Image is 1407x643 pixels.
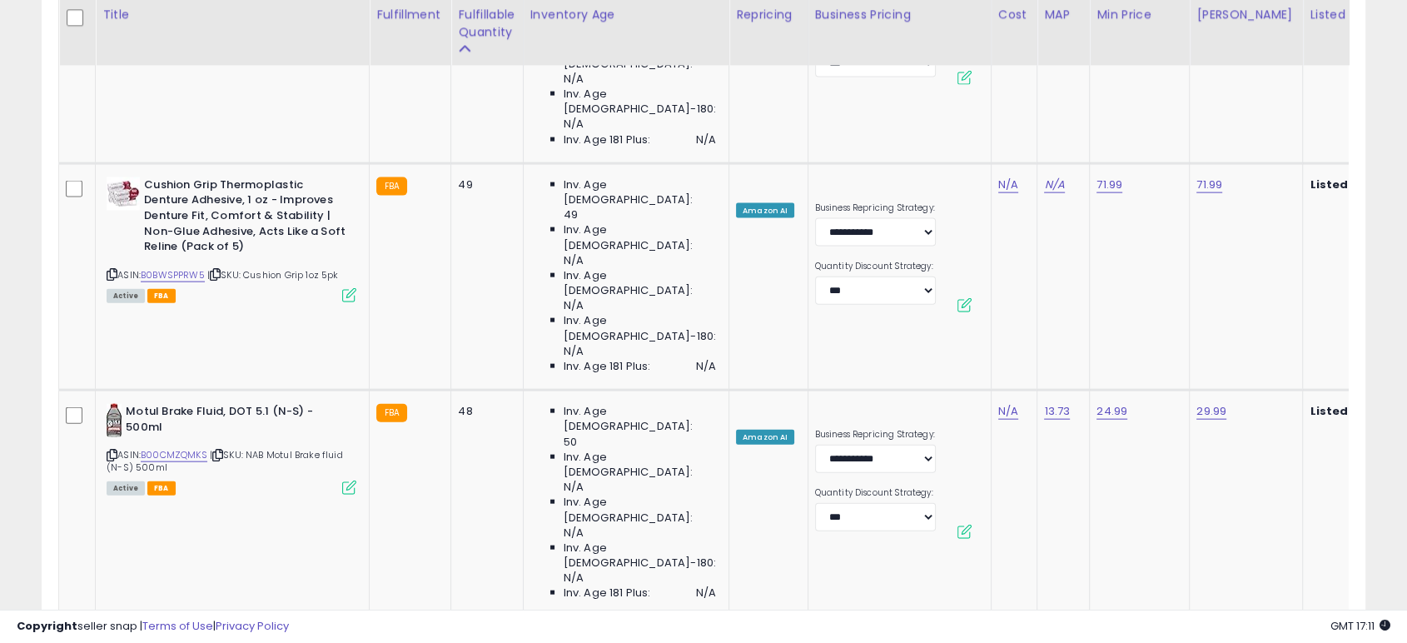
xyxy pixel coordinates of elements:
[564,207,578,222] span: 49
[1096,7,1182,24] div: Min Price
[107,404,122,437] img: 41RZ5tOtsoS._SL40_.jpg
[1310,403,1385,419] b: Listed Price:
[1044,7,1082,24] div: MAP
[564,450,716,480] span: Inv. Age [DEMOGRAPHIC_DATA]:
[564,313,716,343] span: Inv. Age [DEMOGRAPHIC_DATA]-180:
[564,495,716,525] span: Inv. Age [DEMOGRAPHIC_DATA]:
[376,404,407,422] small: FBA
[1044,177,1064,193] a: N/A
[815,261,936,272] label: Quantity Discount Strategy:
[564,87,716,117] span: Inv. Age [DEMOGRAPHIC_DATA]-180:
[564,72,584,87] span: N/A
[530,7,722,24] div: Inventory Age
[564,541,716,571] span: Inv. Age [DEMOGRAPHIC_DATA]-180:
[17,619,289,635] div: seller snap | |
[1196,403,1226,420] a: 29.99
[1196,7,1295,24] div: [PERSON_NAME]
[102,7,362,24] div: Title
[564,586,651,601] span: Inv. Age 181 Plus:
[564,132,651,147] span: Inv. Age 181 Plus:
[1330,618,1390,634] span: 2025-09-11 17:11 GMT
[141,268,205,282] a: B0BWSPPRW5
[458,177,510,192] div: 49
[1096,403,1127,420] a: 24.99
[564,222,716,252] span: Inv. Age [DEMOGRAPHIC_DATA]:
[564,571,584,586] span: N/A
[1310,177,1385,192] b: Listed Price:
[107,177,140,211] img: 51Wuq64ayEL._SL40_.jpg
[815,429,936,441] label: Business Repricing Strategy:
[207,268,339,282] span: | SKU: Cushion Grip 1oz 5pk
[107,481,145,496] span: All listings currently available for purchase on Amazon
[564,298,584,313] span: N/A
[1196,177,1222,193] a: 71.99
[564,117,584,132] span: N/A
[216,618,289,634] a: Privacy Policy
[736,203,794,218] div: Amazon AI
[998,7,1031,24] div: Cost
[815,487,936,499] label: Quantity Discount Strategy:
[564,480,584,495] span: N/A
[376,177,407,196] small: FBA
[126,404,328,439] b: Motul Brake Fluid, DOT 5.1 (N-S) - 500ml
[564,253,584,268] span: N/A
[815,202,936,214] label: Business Repricing Strategy:
[564,344,584,359] span: N/A
[107,177,356,301] div: ASIN:
[107,448,343,473] span: | SKU: NAB Motul Brake fluid (N-S) 500ml
[564,526,584,541] span: N/A
[564,404,716,434] span: Inv. Age [DEMOGRAPHIC_DATA]:
[147,481,176,496] span: FBA
[458,404,510,419] div: 48
[1096,177,1122,193] a: 71.99
[141,448,207,462] a: B00CMZQMKS
[696,132,716,147] span: N/A
[564,177,716,207] span: Inv. Age [DEMOGRAPHIC_DATA]:
[107,289,145,303] span: All listings currently available for purchase on Amazon
[17,618,77,634] strong: Copyright
[1044,403,1070,420] a: 13.73
[696,359,716,374] span: N/A
[147,289,176,303] span: FBA
[736,7,801,24] div: Repricing
[564,268,716,298] span: Inv. Age [DEMOGRAPHIC_DATA]:
[815,7,984,24] div: Business Pricing
[998,177,1018,193] a: N/A
[376,7,444,24] div: Fulfillment
[144,177,346,259] b: Cushion Grip Thermoplastic Denture Adhesive, 1 oz - Improves Denture Fit, Comfort & Stability | N...
[564,359,651,374] span: Inv. Age 181 Plus:
[998,403,1018,420] a: N/A
[142,618,213,634] a: Terms of Use
[107,404,356,493] div: ASIN:
[736,430,794,445] div: Amazon AI
[564,435,577,450] span: 50
[696,586,716,601] span: N/A
[458,7,515,42] div: Fulfillable Quantity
